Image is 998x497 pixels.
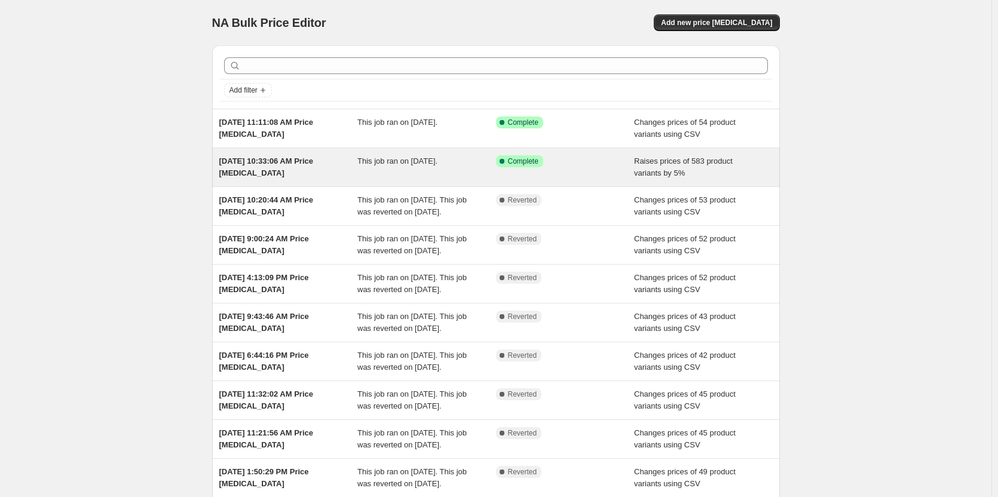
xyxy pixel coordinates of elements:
[634,273,736,294] span: Changes prices of 52 product variants using CSV
[357,234,467,255] span: This job ran on [DATE]. This job was reverted on [DATE].
[219,157,314,177] span: [DATE] 10:33:06 AM Price [MEDICAL_DATA]
[357,389,467,410] span: This job ran on [DATE]. This job was reverted on [DATE].
[224,83,272,97] button: Add filter
[212,16,326,29] span: NA Bulk Price Editor
[219,389,314,410] span: [DATE] 11:32:02 AM Price [MEDICAL_DATA]
[634,351,736,372] span: Changes prices of 42 product variants using CSV
[508,118,538,127] span: Complete
[634,428,736,449] span: Changes prices of 45 product variants using CSV
[219,273,309,294] span: [DATE] 4:13:09 PM Price [MEDICAL_DATA]
[634,234,736,255] span: Changes prices of 52 product variants using CSV
[634,467,736,488] span: Changes prices of 49 product variants using CSV
[508,428,537,438] span: Reverted
[357,118,437,127] span: This job ran on [DATE].
[508,273,537,283] span: Reverted
[219,351,309,372] span: [DATE] 6:44:16 PM Price [MEDICAL_DATA]
[219,234,309,255] span: [DATE] 9:00:24 AM Price [MEDICAL_DATA]
[634,157,733,177] span: Raises prices of 583 product variants by 5%
[654,14,779,31] button: Add new price [MEDICAL_DATA]
[229,85,258,95] span: Add filter
[219,428,314,449] span: [DATE] 11:21:56 AM Price [MEDICAL_DATA]
[508,389,537,399] span: Reverted
[508,351,537,360] span: Reverted
[357,312,467,333] span: This job ran on [DATE]. This job was reverted on [DATE].
[357,157,437,165] span: This job ran on [DATE].
[634,312,736,333] span: Changes prices of 43 product variants using CSV
[634,118,736,139] span: Changes prices of 54 product variants using CSV
[357,273,467,294] span: This job ran on [DATE]. This job was reverted on [DATE].
[357,351,467,372] span: This job ran on [DATE]. This job was reverted on [DATE].
[508,195,537,205] span: Reverted
[357,467,467,488] span: This job ran on [DATE]. This job was reverted on [DATE].
[508,467,537,477] span: Reverted
[634,389,736,410] span: Changes prices of 45 product variants using CSV
[357,195,467,216] span: This job ran on [DATE]. This job was reverted on [DATE].
[508,312,537,321] span: Reverted
[219,467,309,488] span: [DATE] 1:50:29 PM Price [MEDICAL_DATA]
[634,195,736,216] span: Changes prices of 53 product variants using CSV
[219,312,309,333] span: [DATE] 9:43:46 AM Price [MEDICAL_DATA]
[219,195,314,216] span: [DATE] 10:20:44 AM Price [MEDICAL_DATA]
[661,18,772,27] span: Add new price [MEDICAL_DATA]
[508,234,537,244] span: Reverted
[508,157,538,166] span: Complete
[357,428,467,449] span: This job ran on [DATE]. This job was reverted on [DATE].
[219,118,314,139] span: [DATE] 11:11:08 AM Price [MEDICAL_DATA]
